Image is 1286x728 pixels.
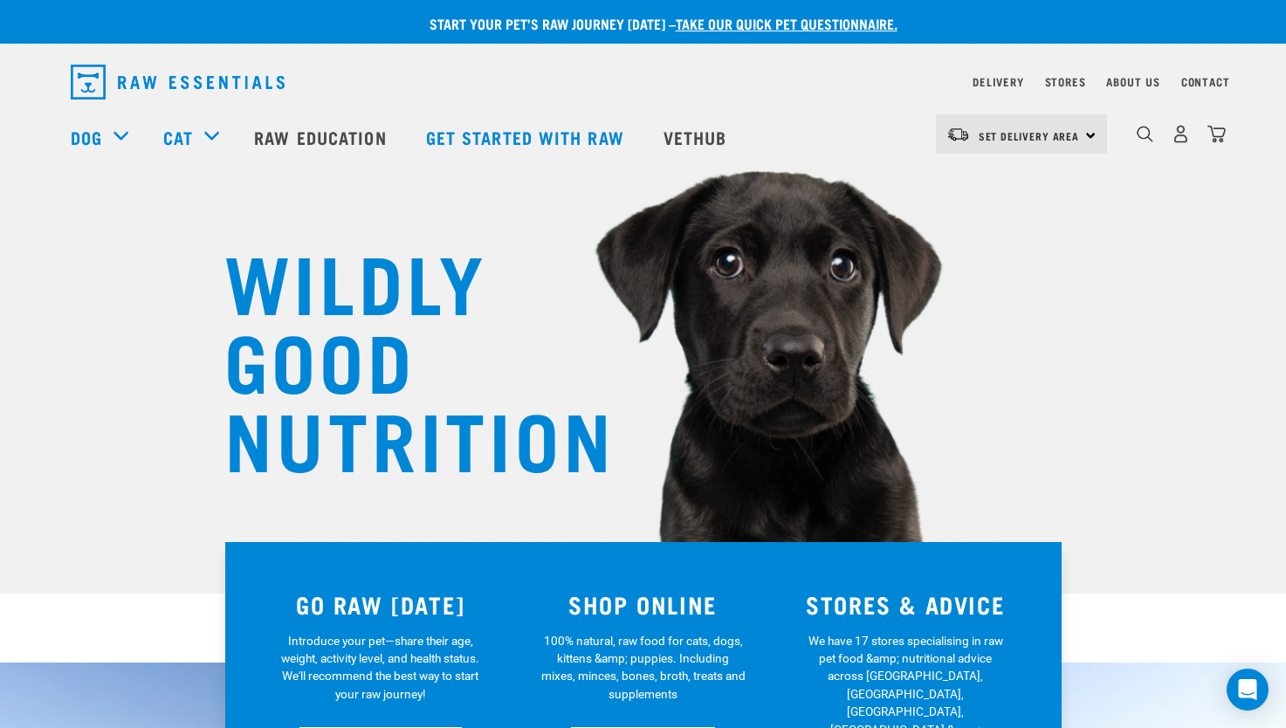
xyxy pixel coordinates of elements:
img: home-icon-1@2x.png [1137,126,1153,142]
a: take our quick pet questionnaire. [676,19,897,27]
a: Dog [71,124,102,150]
a: About Us [1106,79,1159,85]
a: Contact [1181,79,1230,85]
p: Introduce your pet—share their age, weight, activity level, and health status. We'll recommend th... [278,632,483,704]
a: Stores [1045,79,1086,85]
img: home-icon@2x.png [1207,125,1226,143]
a: Vethub [646,102,749,172]
nav: dropdown navigation [57,58,1230,106]
h3: SHOP ONLINE [522,591,764,618]
a: Delivery [973,79,1023,85]
div: Open Intercom Messenger [1227,669,1269,711]
h3: GO RAW [DATE] [260,591,502,618]
a: Raw Education [237,102,408,172]
img: Raw Essentials Logo [71,65,285,100]
img: user.png [1172,125,1190,143]
h1: WILDLY GOOD NUTRITION [224,240,574,476]
img: van-moving.png [946,127,970,142]
span: Set Delivery Area [979,133,1080,139]
p: 100% natural, raw food for cats, dogs, kittens &amp; puppies. Including mixes, minces, bones, bro... [540,632,746,704]
h3: STORES & ADVICE [785,591,1027,618]
a: Get started with Raw [409,102,646,172]
a: Cat [163,124,193,150]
